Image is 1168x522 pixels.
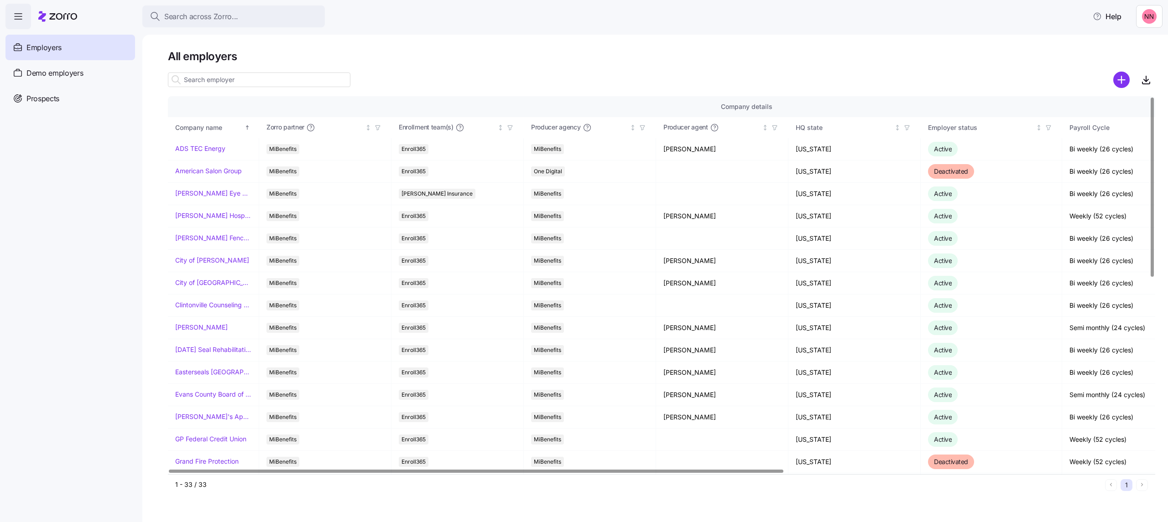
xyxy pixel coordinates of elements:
span: Deactivated [934,167,968,175]
span: MiBenefits [534,300,561,310]
span: Active [934,257,952,264]
span: MiBenefits [534,345,561,355]
span: MiBenefits [269,233,297,243]
td: [US_STATE] [788,227,921,250]
span: Enroll365 [401,412,426,422]
div: Payroll Cycle [1069,123,1166,133]
div: Sorted ascending [244,124,250,131]
a: Demo employers [5,60,135,86]
th: HQ stateNot sorted [788,117,921,138]
span: Enroll365 [401,367,426,377]
td: [US_STATE] [788,406,921,429]
div: Not sorted [365,124,371,131]
span: Enroll365 [401,278,426,288]
span: Active [934,145,952,153]
span: MiBenefits [269,256,297,266]
td: [PERSON_NAME] [656,362,788,384]
span: MiBenefits [534,457,561,467]
span: Employers [26,42,62,53]
span: Demo employers [26,67,83,79]
td: [US_STATE] [788,160,921,183]
span: Enroll365 [401,457,426,467]
span: MiBenefits [269,412,297,422]
button: Next page [1136,479,1148,491]
td: [US_STATE] [788,384,921,406]
th: Zorro partnerNot sorted [259,117,391,138]
a: Employers [5,35,135,60]
span: MiBenefits [534,144,561,154]
span: Active [934,391,952,398]
span: Producer agency [531,123,581,132]
span: MiBenefits [534,434,561,444]
button: Help [1085,7,1129,26]
th: Producer agentNot sorted [656,117,788,138]
span: Active [934,234,952,242]
td: [PERSON_NAME] [656,272,788,295]
span: Deactivated [934,458,968,465]
span: Enroll365 [401,144,426,154]
td: [US_STATE] [788,250,921,272]
div: Not sorted [762,124,768,131]
a: Grand Fire Protection [175,457,239,466]
td: [US_STATE] [788,362,921,384]
a: Evans County Board of Commissioners [175,390,251,399]
input: Search employer [168,72,350,87]
a: [PERSON_NAME] Eye Associates [175,189,251,198]
span: Enroll365 [401,390,426,400]
span: Producer agent [663,123,708,132]
span: Active [934,190,952,197]
td: [PERSON_NAME] [656,384,788,406]
a: GP Federal Credit Union [175,435,246,444]
span: MiBenefits [269,457,297,467]
h1: All employers [168,49,1155,63]
span: MiBenefits [269,345,297,355]
span: MiBenefits [534,390,561,400]
th: Employer statusNot sorted [921,117,1062,138]
span: MiBenefits [269,300,297,310]
td: [US_STATE] [788,339,921,362]
td: [US_STATE] [788,429,921,451]
td: [PERSON_NAME] [656,317,788,339]
span: Active [934,435,952,443]
span: Help [1093,11,1121,22]
div: Not sorted [497,124,504,131]
span: MiBenefits [269,434,297,444]
span: Enroll365 [401,300,426,310]
span: Prospects [26,93,59,104]
span: [PERSON_NAME] Insurance [401,189,473,199]
td: [PERSON_NAME] [656,250,788,272]
span: MiBenefits [269,390,297,400]
td: [US_STATE] [788,295,921,317]
a: City of [PERSON_NAME] [175,256,249,265]
span: Active [934,279,952,287]
a: Prospects [5,86,135,111]
td: [PERSON_NAME] [656,339,788,362]
span: Enroll365 [401,323,426,333]
span: Search across Zorro... [164,11,238,22]
span: MiBenefits [534,278,561,288]
span: MiBenefits [269,211,297,221]
button: 1 [1121,479,1132,491]
th: Company nameSorted ascending [168,117,259,138]
button: Previous page [1105,479,1117,491]
td: [PERSON_NAME] [656,205,788,227]
td: [US_STATE] [788,205,921,227]
span: MiBenefits [534,323,561,333]
a: [PERSON_NAME] Fence Company [175,234,251,243]
span: Active [934,324,952,331]
span: MiBenefits [534,211,561,221]
img: 37cb906d10cb440dd1cb011682786431 [1142,9,1157,24]
span: One Digital [534,166,562,176]
td: [US_STATE] [788,272,921,295]
td: [US_STATE] [788,317,921,339]
span: Active [934,368,952,376]
div: Employer status [928,123,1034,133]
a: American Salon Group [175,167,242,176]
span: Enroll365 [401,166,426,176]
span: MiBenefits [269,278,297,288]
div: HQ state [796,123,892,133]
div: Not sorted [630,124,636,131]
span: MiBenefits [269,166,297,176]
span: Enroll365 [401,233,426,243]
td: [PERSON_NAME] [656,406,788,429]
